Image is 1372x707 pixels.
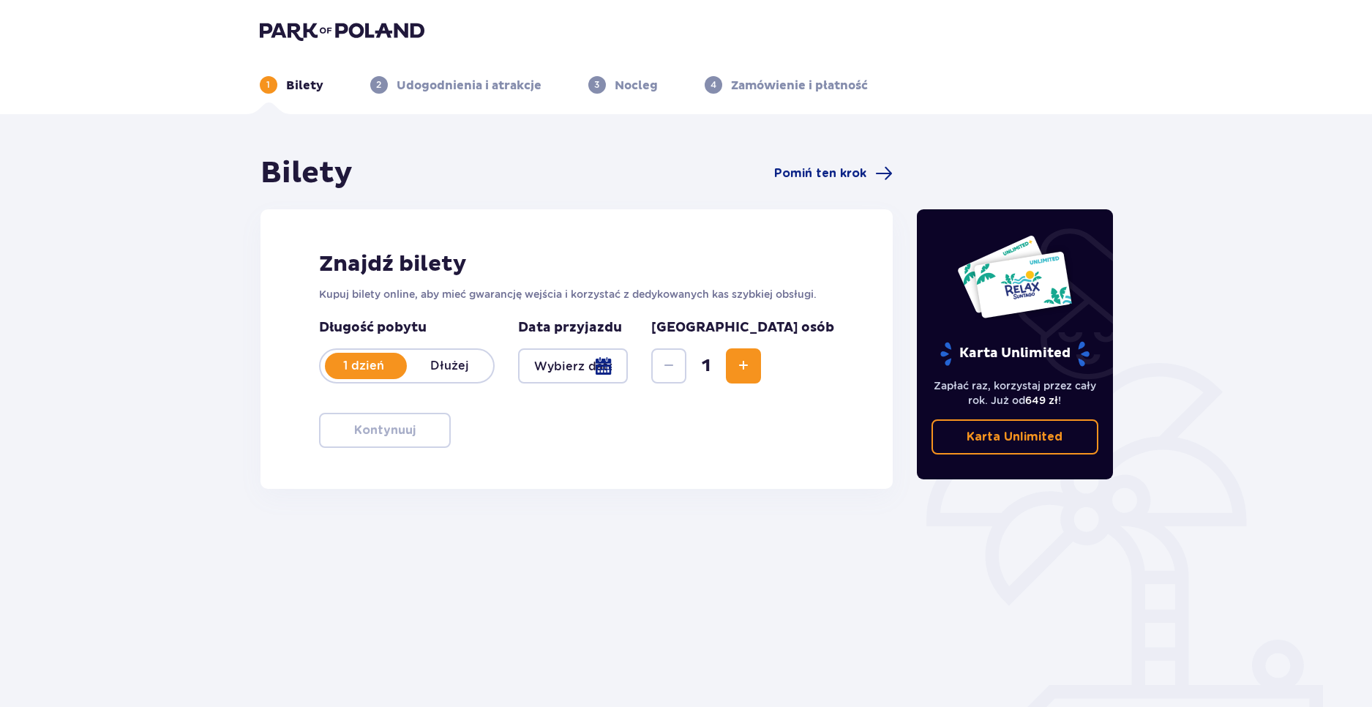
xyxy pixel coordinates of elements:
[774,165,893,182] a: Pomiń ten krok
[1025,394,1058,406] span: 649 zł
[956,234,1073,319] img: Dwie karty całoroczne do Suntago z napisem 'UNLIMITED RELAX', na białym tle z tropikalnymi liśćmi...
[397,78,541,94] p: Udogodnienia i atrakcje
[319,287,835,302] p: Kupuj bilety online, aby mieć gwarancję wejścia i korzystać z dedykowanych kas szybkiej obsługi.
[705,76,868,94] div: 4Zamówienie i płatność
[407,358,493,374] p: Dłużej
[594,78,599,91] p: 3
[774,165,866,182] span: Pomiń ten krok
[651,319,834,337] p: [GEOGRAPHIC_DATA] osób
[651,348,686,384] button: Zmniejsz
[615,78,658,94] p: Nocleg
[931,378,1098,408] p: Zapłać raz, korzystaj przez cały rok. Już od !
[689,355,723,377] span: 1
[939,341,1091,367] p: Karta Unlimited
[260,76,323,94] div: 1Bilety
[967,429,1062,445] p: Karta Unlimited
[260,155,353,192] h1: Bilety
[319,413,451,448] button: Kontynuuj
[588,76,658,94] div: 3Nocleg
[711,78,716,91] p: 4
[726,348,761,384] button: Zwiększ
[266,78,270,91] p: 1
[370,76,541,94] div: 2Udogodnienia i atrakcje
[260,20,424,41] img: Park of Poland logo
[286,78,323,94] p: Bilety
[931,419,1098,454] a: Karta Unlimited
[518,319,622,337] p: Data przyjazdu
[354,422,416,438] p: Kontynuuj
[319,250,835,278] h2: Znajdź bilety
[320,358,407,374] p: 1 dzień
[731,78,868,94] p: Zamówienie i płatność
[376,78,381,91] p: 2
[319,319,495,337] p: Długość pobytu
